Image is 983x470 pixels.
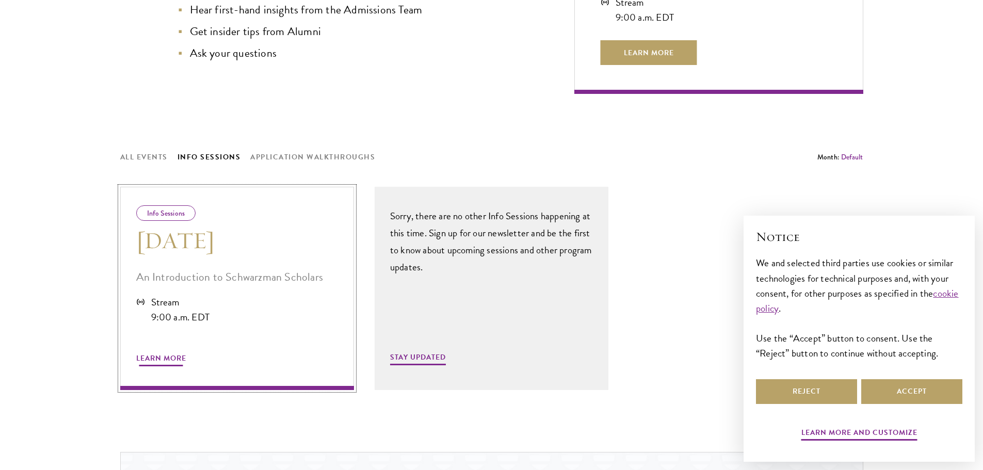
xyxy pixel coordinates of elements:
button: Application Walkthroughs [250,151,375,164]
li: Hear first-hand insights from the Admissions Team [180,1,533,20]
button: Learn more and customize [801,426,917,442]
button: Default [841,152,863,163]
button: Info Sessions [178,151,241,164]
div: 9:00 a.m. EDT [151,310,210,325]
div: We and selected third parties use cookies or similar technologies for technical purposes and, wit... [756,255,962,360]
li: Ask your questions [180,44,533,63]
div: Info Sessions [136,205,196,221]
div: Sorry, there are no other Info Sessions happening at this time. Sign up for our newsletter and be... [390,207,593,275]
span: Learn More [601,40,697,65]
div: Stream [151,295,210,310]
h3: [DATE] [136,226,338,255]
button: Accept [861,379,962,404]
a: cookie policy [756,286,959,316]
span: Learn More [136,352,186,368]
button: Reject [756,379,857,404]
p: An Introduction to Schwarzman Scholars [136,268,338,287]
div: 9:00 a.m. EDT [616,10,674,25]
button: All Events [120,151,168,164]
span: Month: [817,152,839,162]
li: Get insider tips from Alumni [180,22,533,41]
h2: Notice [756,228,962,246]
span: Stay Updated [390,351,446,367]
a: Info Sessions [DATE] An Introduction to Schwarzman Scholars Stream 9:00 a.m. EDT Learn More [120,187,354,390]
